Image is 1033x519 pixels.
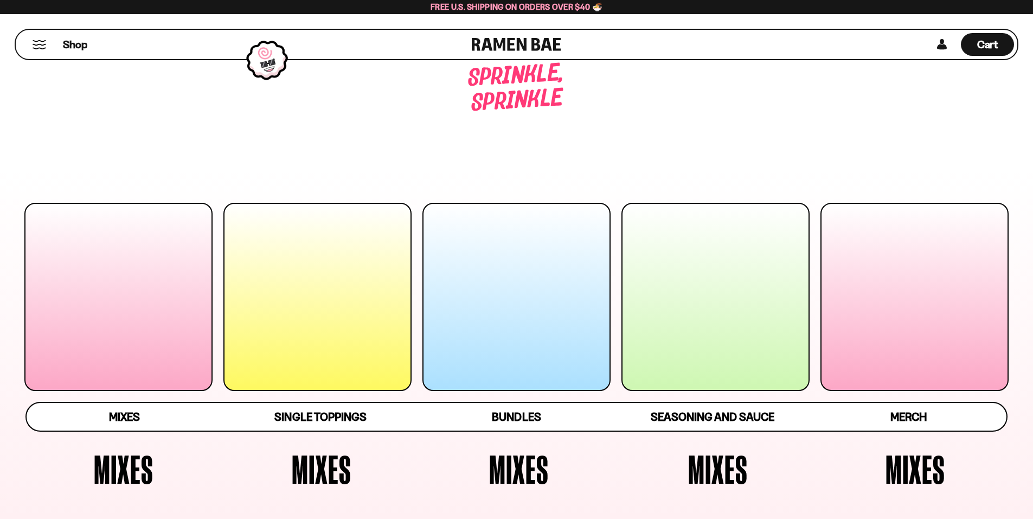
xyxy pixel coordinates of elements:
a: Cart [961,30,1014,59]
span: Mixes [688,449,748,489]
span: Mixes [886,449,945,489]
a: Mixes [27,403,222,431]
span: Cart [977,38,998,51]
span: Merch [890,410,927,424]
span: Mixes [489,449,549,489]
a: Bundles [419,403,614,431]
span: Bundles [492,410,541,424]
a: Merch [811,403,1006,431]
span: Mixes [109,410,140,424]
button: Mobile Menu Trigger [32,40,47,49]
span: Mixes [292,449,351,489]
a: Shop [63,33,87,56]
span: Mixes [94,449,153,489]
span: Shop [63,37,87,52]
a: Single Toppings [222,403,418,431]
span: Free U.S. Shipping on Orders over $40 🍜 [431,2,602,12]
a: Seasoning and Sauce [614,403,810,431]
span: Seasoning and Sauce [651,410,774,424]
span: Single Toppings [274,410,366,424]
